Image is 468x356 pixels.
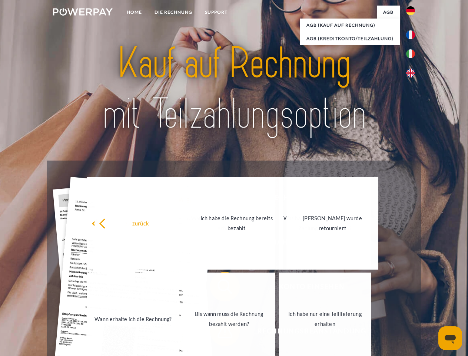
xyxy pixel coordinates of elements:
img: logo-powerpay-white.svg [53,8,113,16]
div: zurück [99,218,182,228]
div: Ich habe die Rechnung bereits bezahlt [195,213,278,233]
div: Wann erhalte ich die Rechnung? [92,314,175,324]
div: Bis wann muss die Rechnung bezahlt werden? [187,309,271,329]
iframe: Schaltfläche zum Öffnen des Messaging-Fensters [438,326,462,350]
a: agb [377,6,400,19]
a: AGB (Kreditkonto/Teilzahlung) [300,32,400,45]
img: fr [406,30,415,39]
img: de [406,6,415,15]
a: SUPPORT [199,6,234,19]
img: title-powerpay_de.svg [71,36,397,142]
img: it [406,49,415,58]
div: Ich habe nur eine Teillieferung erhalten [283,309,367,329]
div: [PERSON_NAME] wurde retourniert [291,213,374,233]
a: DIE RECHNUNG [148,6,199,19]
a: AGB (Kauf auf Rechnung) [300,19,400,32]
a: Home [120,6,148,19]
img: en [406,69,415,78]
